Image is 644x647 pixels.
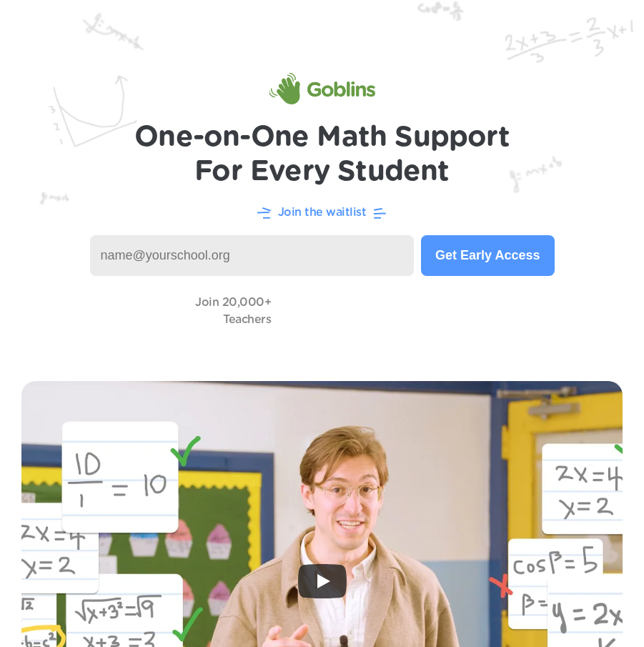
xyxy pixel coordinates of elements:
[90,235,415,276] input: name@yourschool.org
[195,294,271,328] p: Join 20,000+ Teachers
[134,120,510,189] h1: One-on-One Math Support For Every Student
[278,204,367,221] p: Join the waitlist
[421,235,554,276] button: Get Early Access
[298,564,347,598] button: Play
